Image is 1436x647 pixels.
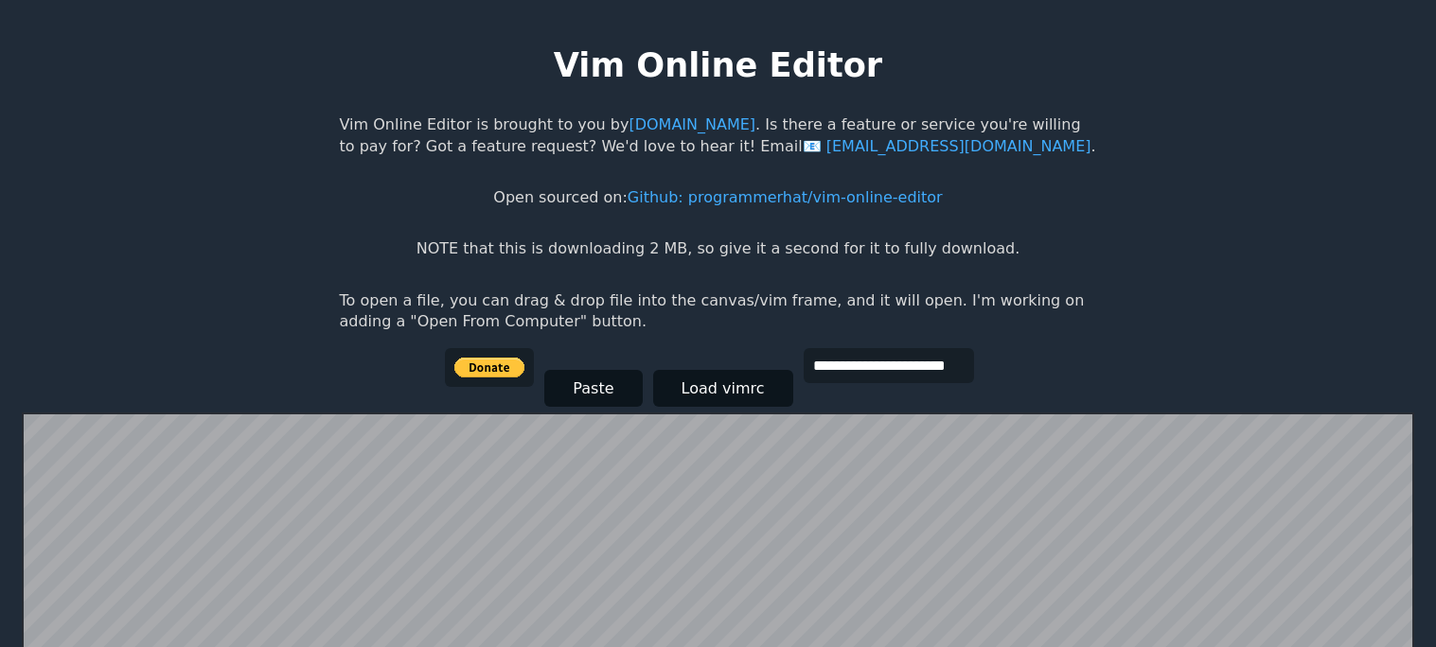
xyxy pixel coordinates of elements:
a: Github: programmerhat/vim-online-editor [628,188,943,206]
p: NOTE that this is downloading 2 MB, so give it a second for it to fully download. [417,238,1019,259]
p: To open a file, you can drag & drop file into the canvas/vim frame, and it will open. I'm working... [340,290,1097,333]
p: Open sourced on: [493,187,942,208]
a: [EMAIL_ADDRESS][DOMAIN_NAME] [803,137,1091,155]
h1: Vim Online Editor [554,42,882,88]
button: Load vimrc [653,370,793,407]
p: Vim Online Editor is brought to you by . Is there a feature or service you're willing to pay for?... [340,114,1097,157]
button: Paste [544,370,642,407]
a: [DOMAIN_NAME] [629,115,755,133]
